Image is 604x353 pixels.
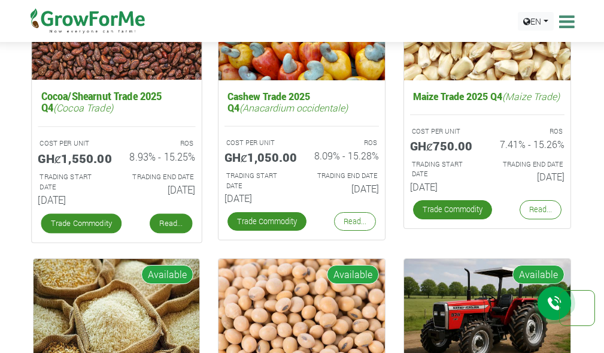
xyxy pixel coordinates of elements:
[312,138,377,148] p: ROS
[126,184,195,196] h6: [DATE]
[226,171,291,191] p: Estimated Trading Start Date
[38,87,195,116] h5: Cocoa/Shearnut Trade 2025 Q4
[496,171,564,182] h6: [DATE]
[38,194,107,206] h6: [DATE]
[38,150,107,165] h5: GHȼ1,550.00
[128,138,193,149] p: ROS
[334,212,376,231] a: Read...
[518,12,554,31] a: EN
[410,138,478,153] h5: GHȼ750.00
[224,192,293,204] h6: [DATE]
[312,171,377,181] p: Estimated Trading End Date
[239,101,348,114] i: (Anacardium occidentale)
[53,101,113,114] i: (Cocoa Trade)
[410,88,564,105] h5: Maize Trade 2025 Q4
[226,138,291,148] p: COST PER UNIT
[512,265,564,284] span: Available
[40,138,105,149] p: COST PER UNIT
[128,172,193,182] p: Estimated Trading End Date
[41,214,122,233] a: Trade Commodity
[224,150,293,164] h5: GHȼ1,050.00
[413,200,492,219] a: Trade Commodity
[311,150,379,161] h6: 8.09% - 15.28%
[502,90,560,102] i: (Maize Trade)
[410,181,478,192] h6: [DATE]
[496,138,564,150] h6: 7.41% - 15.26%
[40,172,105,192] p: Estimated Trading Start Date
[498,159,563,170] p: Estimated Trading End Date
[311,183,379,194] h6: [DATE]
[227,212,306,231] a: Trade Commodity
[520,200,561,219] a: Read...
[150,214,192,233] a: Read...
[412,159,476,180] p: Estimated Trading Start Date
[327,265,379,284] span: Available
[141,265,193,284] span: Available
[412,126,476,137] p: COST PER UNIT
[126,150,195,162] h6: 8.93% - 15.25%
[224,88,379,116] h5: Cashew Trade 2025 Q4
[498,126,563,137] p: ROS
